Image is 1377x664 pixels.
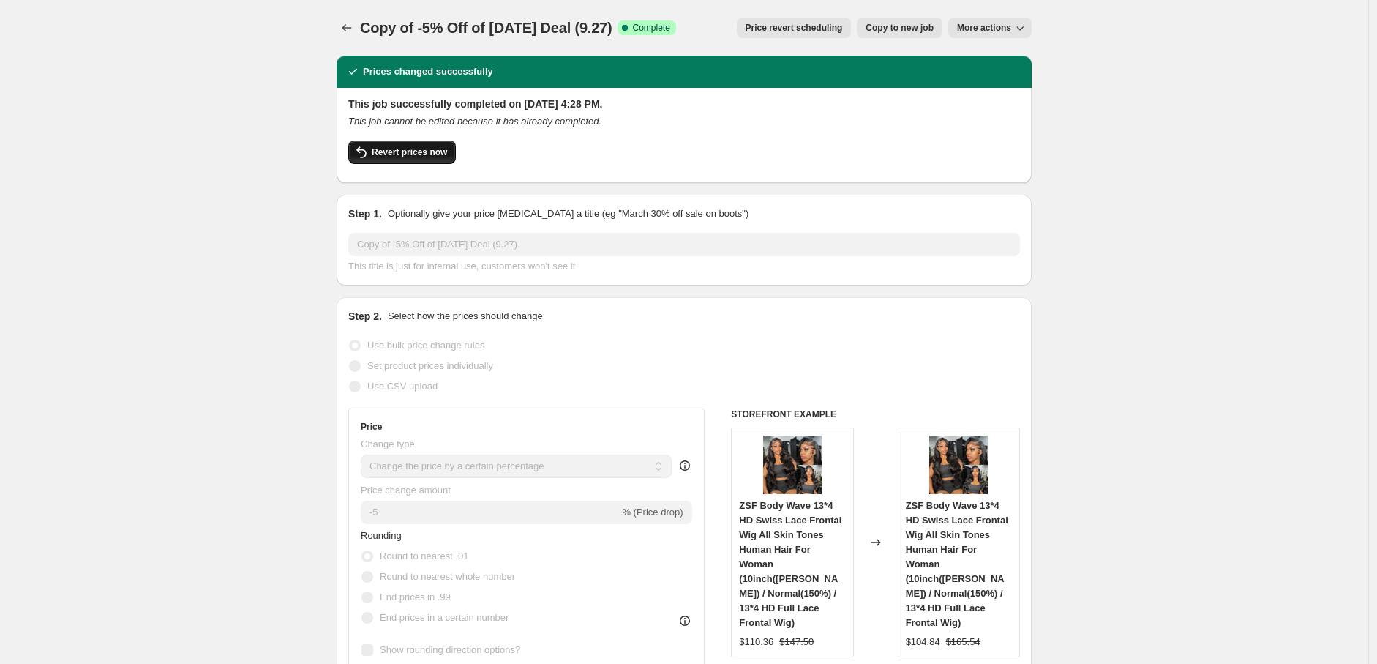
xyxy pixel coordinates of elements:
[737,18,852,38] button: Price revert scheduling
[348,206,382,221] h2: Step 1.
[348,97,1020,111] h2: This job successfully completed on [DATE] 4:28 PM.
[361,421,382,433] h3: Price
[360,20,612,36] span: Copy of -5% Off of [DATE] Deal (9.27)
[367,360,493,371] span: Set product prices individually
[946,636,980,647] span: $165.54
[361,439,415,449] span: Change type
[380,551,468,562] span: Round to nearest .01
[361,485,451,496] span: Price change amount
[367,340,484,351] span: Use bulk price change rules
[348,116,601,127] i: This job cannot be edited because it has already completed.
[388,206,748,221] p: Optionally give your price [MEDICAL_DATA] a title (eg "March 30% off sale on boots")
[866,22,934,34] span: Copy to new job
[367,381,438,392] span: Use CSV upload
[763,436,822,494] img: 950_458ebeb9-0fce-442f-969b-a9075a338a16_80x.jpg
[948,18,1032,38] button: More actions
[929,436,988,494] img: 950_458ebeb9-0fce-442f-969b-a9075a338a16_80x.jpg
[380,644,520,655] span: Show rounding direction options?
[363,64,493,79] h2: Prices changed successfully
[739,636,773,647] span: $110.36
[372,146,447,158] span: Revert prices now
[361,501,619,524] input: -15
[348,261,575,272] span: This title is just for internal use, customers won't see it
[348,233,1020,256] input: 30% off holiday sale
[380,571,515,582] span: Round to nearest whole number
[348,141,456,164] button: Revert prices now
[746,22,843,34] span: Price revert scheduling
[906,636,940,647] span: $104.84
[678,458,692,473] div: help
[388,309,543,324] p: Select how the prices should change
[857,18,942,38] button: Copy to new job
[779,636,814,647] span: $147.50
[361,530,402,541] span: Rounding
[739,500,841,628] span: ZSF Body Wave 13*4 HD Swiss Lace Frontal Wig All Skin Tones Human Hair For Woman (10inch([PERSON_...
[380,612,509,623] span: End prices in a certain number
[731,409,1020,420] h6: STOREFRONT EXAMPLE
[622,507,683,518] span: % (Price drop)
[348,309,382,324] h2: Step 2.
[380,592,451,603] span: End prices in .99
[957,22,1011,34] span: More actions
[337,18,357,38] button: Price change jobs
[906,500,1008,628] span: ZSF Body Wave 13*4 HD Swiss Lace Frontal Wig All Skin Tones Human Hair For Woman (10inch([PERSON_...
[632,22,669,34] span: Complete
